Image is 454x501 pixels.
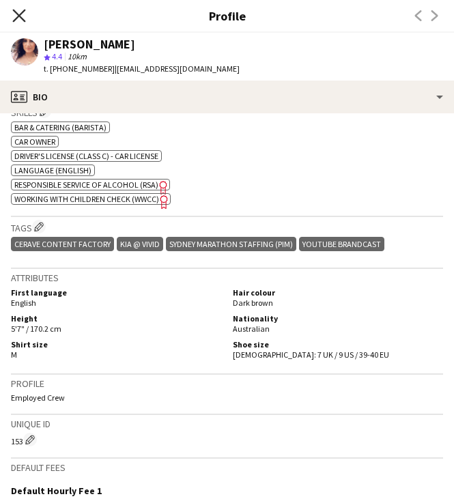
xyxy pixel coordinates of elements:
[233,313,444,324] h5: Nationality
[233,339,444,349] h5: Shoe size
[166,237,296,251] div: Sydney Marathon Staffing (PIM)
[11,339,222,349] h5: Shirt size
[11,485,102,497] h3: Default Hourly Fee 1
[233,287,444,298] h5: Hair colour
[44,38,135,51] div: [PERSON_NAME]
[14,180,158,190] span: Responsible Service of Alcohol (RSA)
[52,51,62,61] span: 4.4
[14,151,158,161] span: Driver's License (Class C) - Car License
[65,51,89,61] span: 10km
[11,418,443,430] h3: Unique ID
[11,287,222,298] h5: First language
[14,194,159,204] span: Working With Children Check (WWCC)
[11,272,443,284] h3: Attributes
[11,313,222,324] h5: Height
[14,165,91,175] span: Language (English)
[117,237,163,251] div: Kia @ Vivid
[44,63,115,74] span: t. [PHONE_NUMBER]
[233,349,389,360] span: [DEMOGRAPHIC_DATA]: 7 UK / 9 US / 39-40 EU
[11,220,443,234] h3: Tags
[11,298,36,308] span: English
[11,461,443,474] h3: Default fees
[11,392,443,403] p: Employed Crew
[299,237,384,251] div: YouTube Brandcast
[233,324,270,334] span: Australian
[14,122,107,132] span: Bar & Catering (Barista)
[11,349,17,360] span: M
[11,324,61,334] span: 5'7" / 170.2 cm
[11,377,443,390] h3: Profile
[14,137,55,147] span: Car Owner
[115,63,240,74] span: | [EMAIL_ADDRESS][DOMAIN_NAME]
[11,433,443,446] div: 153
[233,298,273,308] span: Dark brown
[11,237,114,251] div: CeraVe content factory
